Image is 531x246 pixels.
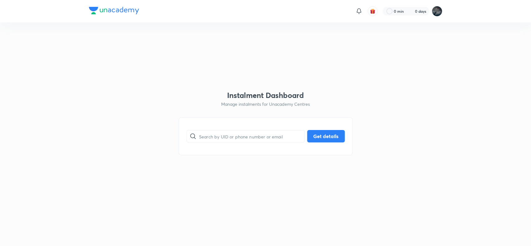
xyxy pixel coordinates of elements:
[199,128,304,144] input: Search by UID or phone number or email
[370,8,375,14] img: avatar
[227,91,304,100] h3: Instalment Dashboard
[89,7,139,16] a: Company Logo
[408,8,414,14] img: streak
[221,101,310,107] p: Manage instalments for Unacademy Centres
[368,6,378,16] button: avatar
[432,6,442,16] img: Subrahmanyam Mopidevi
[89,7,139,14] img: Company Logo
[307,130,345,142] button: Get details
